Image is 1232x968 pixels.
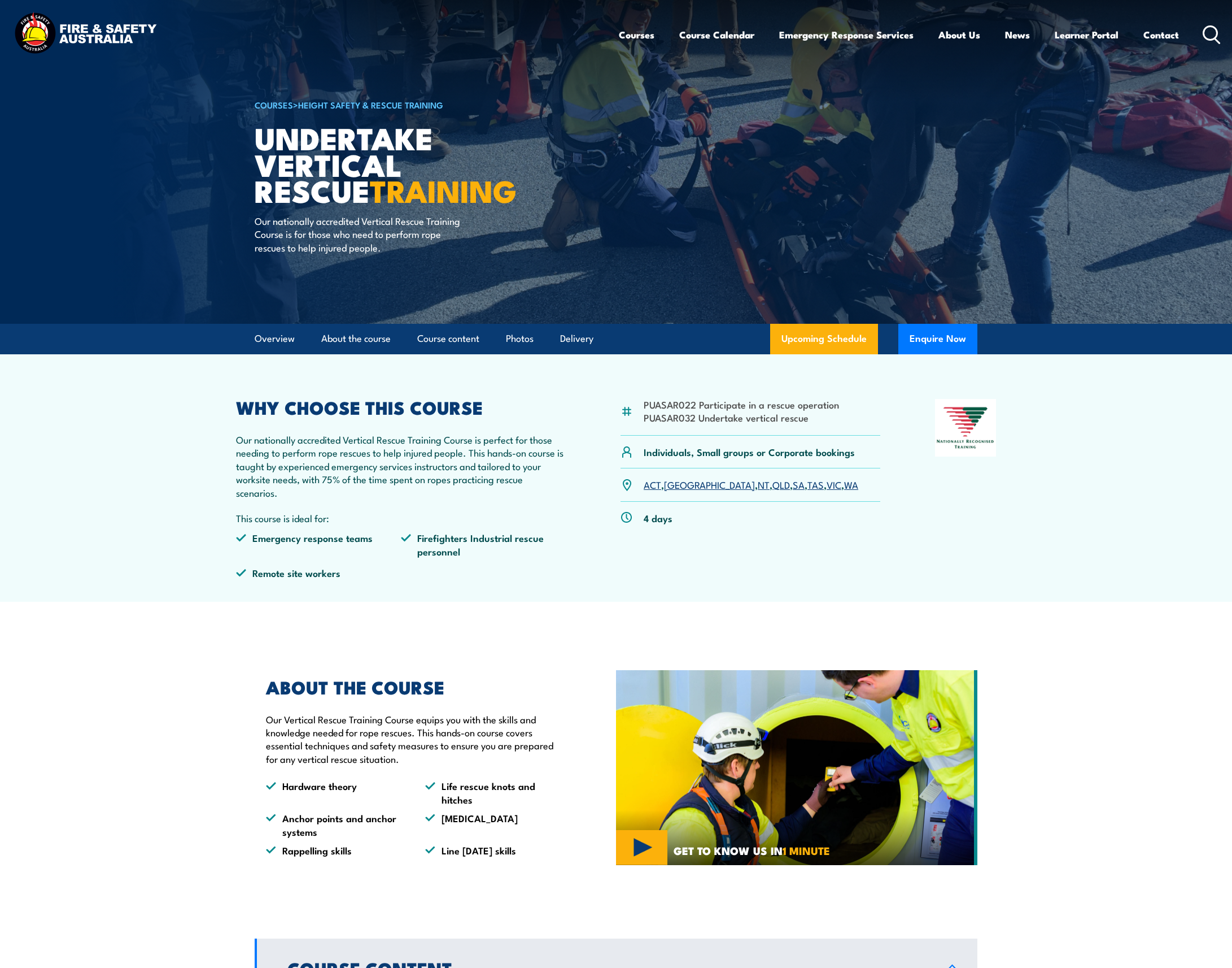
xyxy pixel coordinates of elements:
[674,845,830,856] span: GET TO KNOW US IN
[255,98,293,111] a: COURSES
[619,20,654,50] a: Courses
[255,324,295,354] a: Overview
[266,779,405,806] li: Hardware theory
[298,98,443,111] a: Height Safety & Rescue Training
[772,478,790,491] a: QLD
[236,566,401,579] li: Remote site workers
[644,478,858,491] p: , , , , , , ,
[644,398,839,411] li: PUASAR022 Participate in a rescue operation
[321,324,391,354] a: About the course
[236,399,566,415] h2: WHY CHOOSE THIS COURSE
[1005,20,1030,50] a: News
[236,511,566,524] p: This course is ideal for:
[266,713,564,766] p: Our Vertical Rescue Training Course equips you with the skills and knowledge needed for rope resc...
[255,124,534,203] h1: Undertake Vertical Rescue
[679,20,754,50] a: Course Calendar
[644,445,855,458] p: Individuals, Small groups or Corporate bookings
[425,844,564,857] li: Line [DATE] skills
[1055,20,1119,50] a: Learner Portal
[417,324,479,354] a: Course content
[1143,20,1179,50] a: Contact
[236,531,401,558] li: Emergency response teams
[783,842,830,858] strong: 1 MINUTE
[758,478,770,491] a: NT
[807,478,824,491] a: TAS
[266,811,405,838] li: Anchor points and anchor systems
[644,411,839,424] li: PUASAR032 Undertake vertical rescue
[664,478,755,491] a: [GEOGRAPHIC_DATA]
[827,478,841,491] a: VIC
[644,478,661,491] a: ACT
[255,98,534,111] h6: >
[506,324,534,354] a: Photos
[266,844,405,857] li: Rappelling skills
[770,324,878,354] a: Upcoming Schedule
[266,679,564,694] h2: ABOUT THE COURSE
[560,324,593,354] a: Delivery
[938,20,980,50] a: About Us
[935,399,996,457] img: Nationally Recognised Training logo.
[644,511,672,524] p: 4 days
[370,166,517,213] strong: TRAINING
[236,433,566,499] p: Our nationally accredited Vertical Rescue Training Course is perfect for those needing to perform...
[898,324,977,354] button: Enquire Now
[844,478,858,491] a: WA
[401,531,566,558] li: Firefighters Industrial rescue personnel
[779,20,914,50] a: Emergency Response Services
[793,478,805,491] a: SA
[425,779,564,806] li: Life rescue knots and hitches
[255,214,461,254] p: Our nationally accredited Vertical Rescue Training Course is for those who need to perform rope r...
[425,811,564,838] li: [MEDICAL_DATA]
